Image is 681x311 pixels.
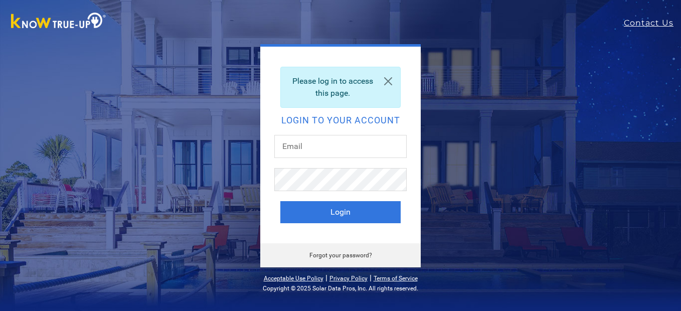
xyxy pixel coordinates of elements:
a: Privacy Policy [329,275,368,282]
div: Please log in to access this page. [280,67,401,108]
span: | [325,273,327,282]
span: | [370,273,372,282]
button: Login [280,201,401,223]
a: Contact Us [624,17,681,29]
a: Forgot your password? [309,252,372,259]
img: Know True-Up [6,11,111,33]
h2: Login to your account [280,116,401,125]
input: Email [274,135,407,158]
a: Close [376,67,400,95]
a: Acceptable Use Policy [264,275,323,282]
a: Terms of Service [374,275,418,282]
